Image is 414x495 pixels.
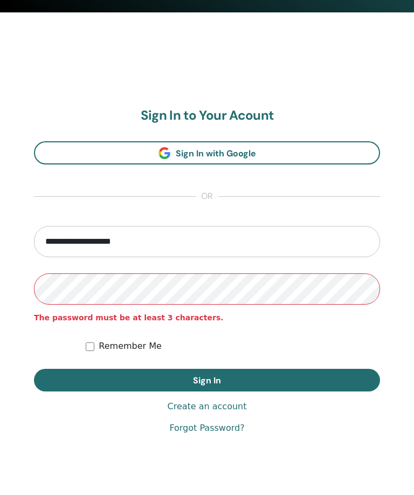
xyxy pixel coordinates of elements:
[99,340,162,353] label: Remember Me
[193,375,221,387] span: Sign In
[34,142,380,165] a: Sign In with Google
[86,340,380,353] div: Keep me authenticated indefinitely or until I manually logout
[34,314,224,322] strong: The password must be at least 3 characters.
[169,422,244,435] a: Forgot Password?
[34,108,380,124] h2: Sign In to Your Acount
[167,401,246,414] a: Create an account
[176,148,256,160] span: Sign In with Google
[196,191,218,204] span: or
[34,369,380,392] button: Sign In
